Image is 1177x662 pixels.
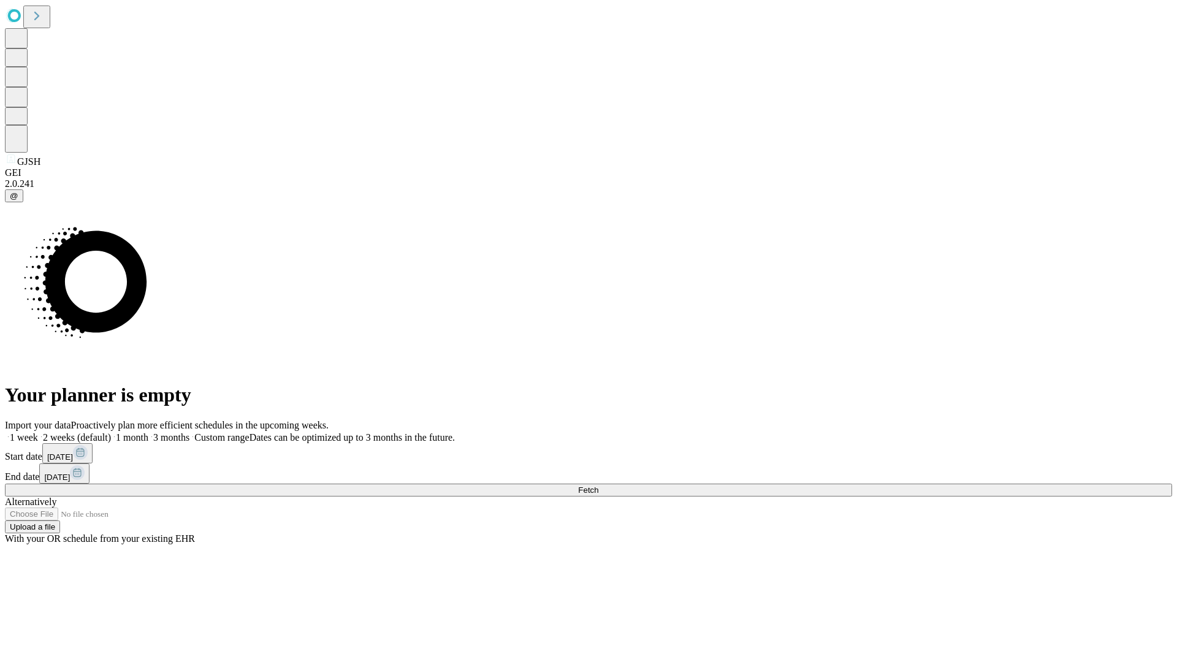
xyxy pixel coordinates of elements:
button: @ [5,189,23,202]
span: 3 months [153,432,189,443]
button: [DATE] [42,443,93,463]
span: [DATE] [47,452,73,462]
span: 2 weeks (default) [43,432,111,443]
span: Fetch [578,485,598,495]
span: @ [10,191,18,200]
div: 2.0.241 [5,178,1172,189]
button: Upload a file [5,520,60,533]
span: Import your data [5,420,71,430]
span: 1 week [10,432,38,443]
div: End date [5,463,1172,484]
span: 1 month [116,432,148,443]
button: Fetch [5,484,1172,496]
button: [DATE] [39,463,90,484]
div: Start date [5,443,1172,463]
span: With your OR schedule from your existing EHR [5,533,195,544]
span: Dates can be optimized up to 3 months in the future. [249,432,455,443]
span: GJSH [17,156,40,167]
div: GEI [5,167,1172,178]
span: Custom range [194,432,249,443]
span: Proactively plan more efficient schedules in the upcoming weeks. [71,420,329,430]
span: [DATE] [44,473,70,482]
span: Alternatively [5,496,56,507]
h1: Your planner is empty [5,384,1172,406]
